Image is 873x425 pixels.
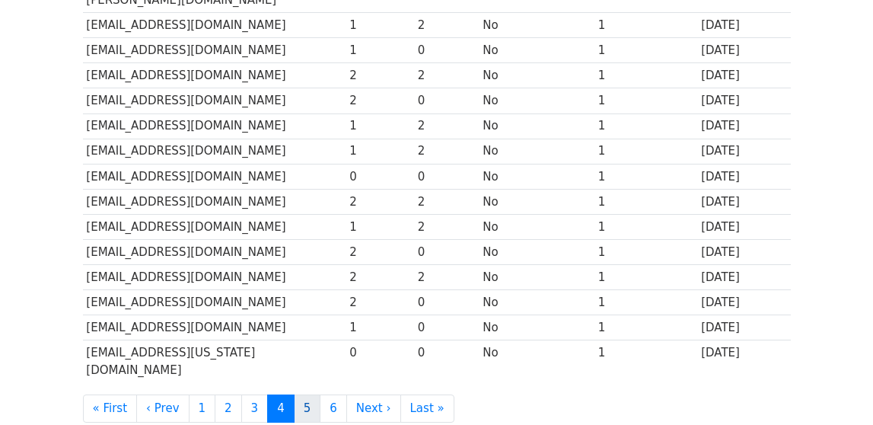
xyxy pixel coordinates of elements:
[83,139,346,164] td: [EMAIL_ADDRESS][DOMAIN_NAME]
[414,113,479,139] td: 2
[594,189,698,214] td: 1
[346,13,414,38] td: 1
[594,340,698,382] td: 1
[83,113,346,139] td: [EMAIL_ADDRESS][DOMAIN_NAME]
[797,352,873,425] iframe: Chat Widget
[136,395,190,423] a: ‹ Prev
[479,38,594,63] td: No
[215,395,242,423] a: 2
[479,315,594,340] td: No
[414,340,479,382] td: 0
[414,315,479,340] td: 0
[414,214,479,239] td: 2
[697,214,790,239] td: [DATE]
[414,189,479,214] td: 2
[346,315,414,340] td: 1
[594,240,698,265] td: 1
[346,290,414,315] td: 2
[594,164,698,189] td: 1
[83,189,346,214] td: [EMAIL_ADDRESS][DOMAIN_NAME]
[479,290,594,315] td: No
[414,13,479,38] td: 2
[697,340,790,382] td: [DATE]
[697,13,790,38] td: [DATE]
[479,13,594,38] td: No
[83,265,346,290] td: [EMAIL_ADDRESS][DOMAIN_NAME]
[479,63,594,88] td: No
[594,13,698,38] td: 1
[346,63,414,88] td: 2
[697,113,790,139] td: [DATE]
[267,395,295,423] a: 4
[83,214,346,239] td: [EMAIL_ADDRESS][DOMAIN_NAME]
[346,139,414,164] td: 1
[697,38,790,63] td: [DATE]
[697,164,790,189] td: [DATE]
[594,265,698,290] td: 1
[697,265,790,290] td: [DATE]
[414,290,479,315] td: 0
[346,395,401,423] a: Next ›
[414,63,479,88] td: 2
[83,164,346,189] td: [EMAIL_ADDRESS][DOMAIN_NAME]
[189,395,216,423] a: 1
[346,164,414,189] td: 0
[479,265,594,290] td: No
[83,240,346,265] td: [EMAIL_ADDRESS][DOMAIN_NAME]
[83,290,346,315] td: [EMAIL_ADDRESS][DOMAIN_NAME]
[414,88,479,113] td: 0
[594,113,698,139] td: 1
[83,13,346,38] td: [EMAIL_ADDRESS][DOMAIN_NAME]
[346,88,414,113] td: 2
[414,164,479,189] td: 0
[294,395,321,423] a: 5
[479,113,594,139] td: No
[83,63,346,88] td: [EMAIL_ADDRESS][DOMAIN_NAME]
[594,139,698,164] td: 1
[83,315,346,340] td: [EMAIL_ADDRESS][DOMAIN_NAME]
[400,395,454,423] a: Last »
[479,240,594,265] td: No
[697,315,790,340] td: [DATE]
[414,265,479,290] td: 2
[479,139,594,164] td: No
[594,290,698,315] td: 1
[346,340,414,382] td: 0
[594,63,698,88] td: 1
[479,164,594,189] td: No
[346,113,414,139] td: 1
[83,395,138,423] a: « First
[479,340,594,382] td: No
[697,139,790,164] td: [DATE]
[414,139,479,164] td: 2
[479,88,594,113] td: No
[83,88,346,113] td: [EMAIL_ADDRESS][DOMAIN_NAME]
[346,240,414,265] td: 2
[346,214,414,239] td: 1
[320,395,347,423] a: 6
[346,265,414,290] td: 2
[479,189,594,214] td: No
[594,88,698,113] td: 1
[697,189,790,214] td: [DATE]
[594,315,698,340] td: 1
[594,38,698,63] td: 1
[83,340,346,382] td: [EMAIL_ADDRESS][US_STATE][DOMAIN_NAME]
[241,395,269,423] a: 3
[414,38,479,63] td: 0
[346,38,414,63] td: 1
[697,63,790,88] td: [DATE]
[346,189,414,214] td: 2
[697,88,790,113] td: [DATE]
[594,214,698,239] td: 1
[697,240,790,265] td: [DATE]
[697,290,790,315] td: [DATE]
[479,214,594,239] td: No
[83,38,346,63] td: [EMAIL_ADDRESS][DOMAIN_NAME]
[414,240,479,265] td: 0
